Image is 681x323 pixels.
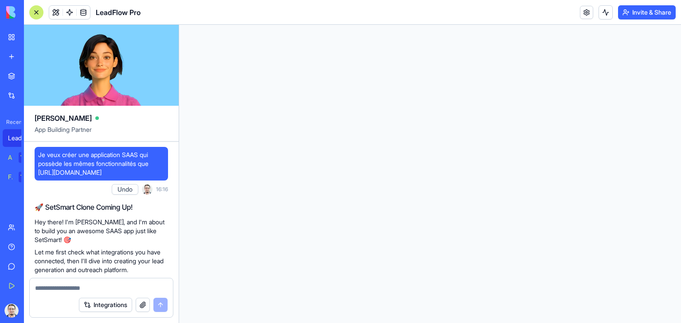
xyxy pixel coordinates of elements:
[142,184,153,195] img: ACg8ocJEyQJMuFxy3RGwDxvnQbexq8LlA5KrSqajGkAFJLKY-VeBz_aLYw=s96-c
[618,5,676,19] button: Invite & Share
[8,153,12,162] div: AI Logo Generator
[4,304,19,318] img: ACg8ocJEyQJMuFxy3RGwDxvnQbexq8LlA5KrSqajGkAFJLKY-VeBz_aLYw=s96-c
[35,248,168,274] p: Let me first check what integrations you have connected, then I'll dive into creating your lead g...
[6,6,61,19] img: logo
[3,119,21,126] span: Recent
[112,184,138,195] button: Undo
[3,149,38,166] a: AI Logo GeneratorTRY
[3,129,38,147] a: LeadFlow Pro
[38,150,164,177] span: Je veux créer une application SAAS qui possède les mêmes fonctionnalités que [URL][DOMAIN_NAME]
[35,202,168,212] h2: 🚀 SetSmart Clone Coming Up!
[8,173,12,181] div: Feedback Form
[79,298,132,312] button: Integrations
[35,218,168,244] p: Hey there! I'm [PERSON_NAME], and I'm about to build you an awesome SAAS app just like SetSmart! 🎯
[8,134,33,142] div: LeadFlow Pro
[35,125,168,141] span: App Building Partner
[96,7,141,18] span: LeadFlow Pro
[19,172,33,182] div: TRY
[3,168,38,186] a: Feedback FormTRY
[19,152,33,163] div: TRY
[156,186,168,193] span: 16:16
[35,113,92,123] span: [PERSON_NAME]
